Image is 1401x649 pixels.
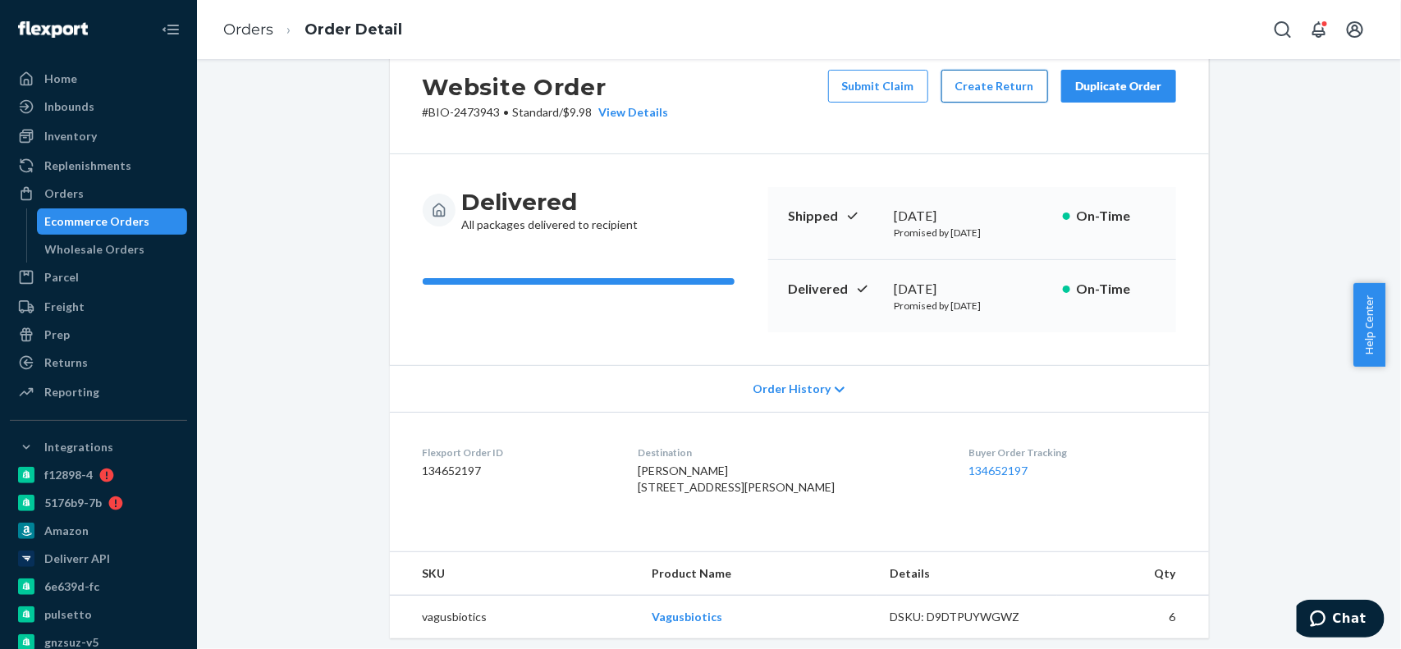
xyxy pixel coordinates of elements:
span: Order History [753,381,831,397]
a: 6e639d-fc [10,574,187,600]
a: 134652197 [969,464,1028,478]
a: Deliverr API [10,546,187,572]
div: Orders [44,185,84,202]
img: Flexport logo [18,21,88,38]
p: Promised by [DATE] [895,226,1050,240]
td: 6 [1057,596,1209,639]
a: Inbounds [10,94,187,120]
a: Orders [223,21,273,39]
button: Integrations [10,434,187,460]
p: Promised by [DATE] [895,299,1050,313]
div: 6e639d-fc [44,578,99,595]
button: Help Center [1353,283,1385,367]
a: f12898-4 [10,462,187,488]
div: DSKU: D9DTPUYWGWZ [890,609,1044,625]
div: f12898-4 [44,467,93,483]
td: vagusbiotics [390,596,639,639]
div: Prep [44,327,70,343]
div: Duplicate Order [1075,78,1162,94]
th: Qty [1057,552,1209,596]
th: Product Name [639,552,877,596]
ol: breadcrumbs [210,6,415,54]
div: 5176b9-7b [44,495,102,511]
span: Standard [513,105,560,119]
button: Duplicate Order [1061,70,1176,103]
span: [PERSON_NAME] [STREET_ADDRESS][PERSON_NAME] [638,464,835,494]
button: View Details [593,104,669,121]
div: Wholesale Orders [45,241,145,258]
a: Orders [10,181,187,207]
button: Submit Claim [828,70,928,103]
a: Amazon [10,518,187,544]
div: Inventory [44,128,97,144]
button: Open notifications [1303,13,1335,46]
div: Parcel [44,269,79,286]
th: Details [877,552,1057,596]
dt: Buyer Order Tracking [969,446,1176,459]
button: Create Return [941,70,1048,103]
div: Replenishments [44,158,131,174]
h2: Website Order [423,70,669,104]
button: Open account menu [1339,13,1371,46]
div: Freight [44,299,85,315]
span: • [504,105,510,119]
div: Inbounds [44,98,94,115]
th: SKU [390,552,639,596]
div: pulsetto [44,606,92,623]
a: Inventory [10,123,187,149]
p: On-Time [1077,207,1156,226]
a: Replenishments [10,153,187,179]
p: Shipped [788,207,881,226]
a: Reporting [10,379,187,405]
div: Reporting [44,384,99,400]
div: Ecommerce Orders [45,213,150,230]
button: Close Navigation [154,13,187,46]
dt: Destination [638,446,943,459]
p: On-Time [1077,280,1156,299]
a: Freight [10,294,187,320]
dt: Flexport Order ID [423,446,612,459]
p: Delivered [788,280,881,299]
a: Order Detail [304,21,402,39]
div: Amazon [44,523,89,539]
div: [DATE] [895,280,1050,299]
a: 5176b9-7b [10,490,187,516]
div: [DATE] [895,207,1050,226]
div: Deliverr API [44,551,110,567]
div: Home [44,71,77,87]
a: Vagusbiotics [652,610,722,624]
a: Prep [10,322,187,348]
a: Parcel [10,264,187,290]
button: Open Search Box [1266,13,1299,46]
h3: Delivered [462,187,639,217]
p: # BIO-2473943 / $9.98 [423,104,669,121]
div: Integrations [44,439,113,455]
iframe: Opens a widget where you can chat to one of our agents [1297,600,1385,641]
a: pulsetto [10,601,187,628]
div: Returns [44,354,88,371]
a: Returns [10,350,187,376]
a: Ecommerce Orders [37,208,188,235]
a: Home [10,66,187,92]
div: All packages delivered to recipient [462,187,639,233]
a: Wholesale Orders [37,236,188,263]
dd: 134652197 [423,463,612,479]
